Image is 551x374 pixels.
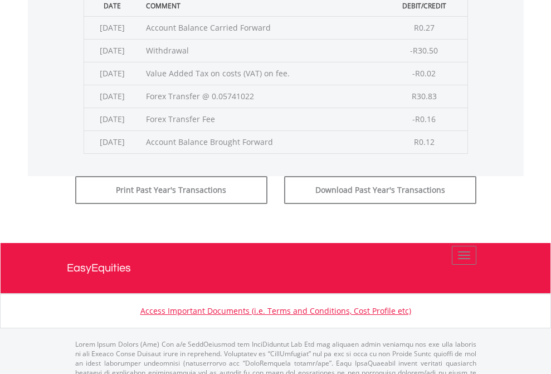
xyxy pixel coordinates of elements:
button: Download Past Year's Transactions [284,176,476,204]
button: Print Past Year's Transactions [75,176,267,204]
span: R0.27 [414,22,435,33]
a: Access Important Documents (i.e. Terms and Conditions, Cost Profile etc) [140,305,411,316]
td: Forex Transfer @ 0.05741022 [140,85,381,108]
td: [DATE] [84,16,140,39]
span: R30.83 [412,91,437,101]
td: [DATE] [84,130,140,153]
td: Value Added Tax on costs (VAT) on fee. [140,62,381,85]
a: EasyEquities [67,243,485,293]
td: Account Balance Carried Forward [140,16,381,39]
span: -R30.50 [410,45,438,56]
td: [DATE] [84,39,140,62]
span: -R0.02 [412,68,436,79]
span: R0.12 [414,137,435,147]
td: Account Balance Brought Forward [140,130,381,153]
td: Forex Transfer Fee [140,108,381,130]
td: Withdrawal [140,39,381,62]
td: [DATE] [84,85,140,108]
td: [DATE] [84,62,140,85]
td: [DATE] [84,108,140,130]
span: -R0.16 [412,114,436,124]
